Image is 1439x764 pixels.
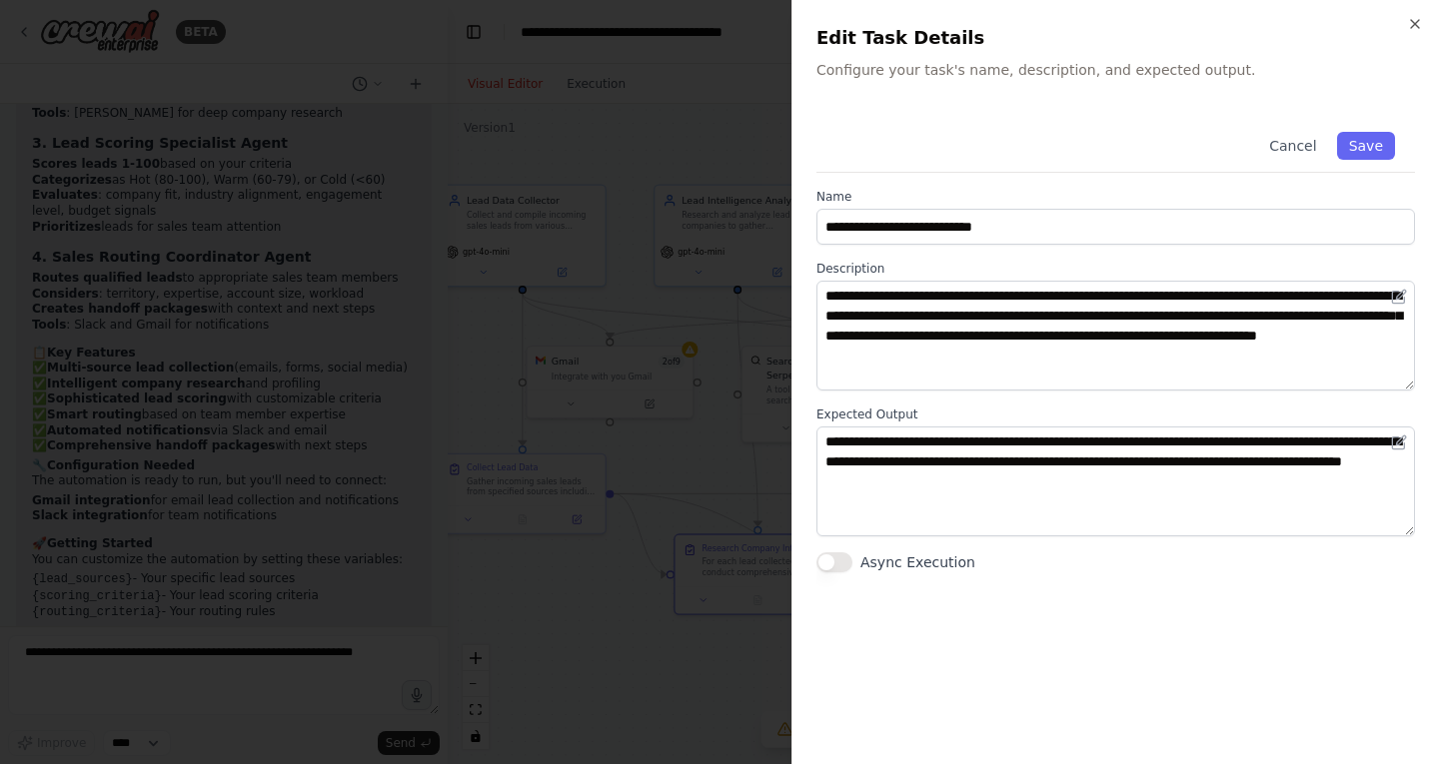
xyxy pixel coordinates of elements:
p: Configure your task's name, description, and expected output. [816,60,1415,80]
h2: Edit Task Details [816,24,1415,52]
label: Async Execution [860,552,975,572]
button: Save [1337,132,1395,160]
button: Open in editor [1387,430,1411,454]
label: Name [816,189,1415,205]
label: Description [816,261,1415,277]
button: Cancel [1257,132,1328,160]
button: Open in editor [1387,285,1411,309]
label: Expected Output [816,406,1415,422]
